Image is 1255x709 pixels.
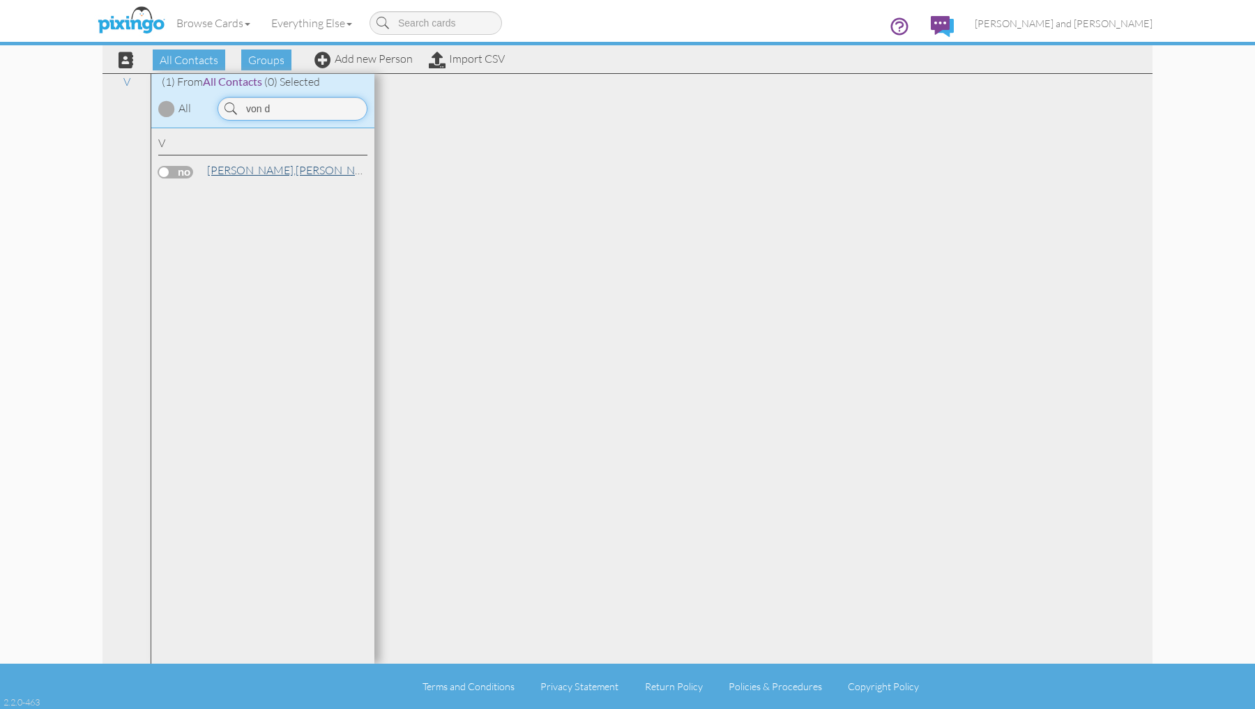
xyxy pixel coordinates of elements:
div: 2.2.0-463 [3,696,40,708]
a: Add new Person [314,52,413,66]
a: Privacy Statement [540,680,618,692]
a: [PERSON_NAME] and [PERSON_NAME] [206,162,494,178]
a: V [116,73,137,90]
a: Policies & Procedures [729,680,822,692]
a: Everything Else [261,6,363,40]
a: Terms and Conditions [423,680,515,692]
div: All [178,100,191,116]
span: Groups [241,49,291,70]
span: All Contacts [203,75,262,88]
a: [PERSON_NAME] and [PERSON_NAME] [964,6,1163,41]
img: comments.svg [931,16,954,37]
a: Browse Cards [166,6,261,40]
div: V [158,135,367,155]
input: Search cards [370,11,502,35]
span: All Contacts [153,49,225,70]
span: [PERSON_NAME] and [PERSON_NAME] [975,17,1153,29]
div: (1) From [151,74,374,90]
a: Import CSV [429,52,505,66]
img: pixingo logo [94,3,168,38]
span: (0) Selected [264,75,320,89]
a: Copyright Policy [848,680,919,692]
a: Return Policy [645,680,703,692]
span: [PERSON_NAME], [207,163,296,177]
